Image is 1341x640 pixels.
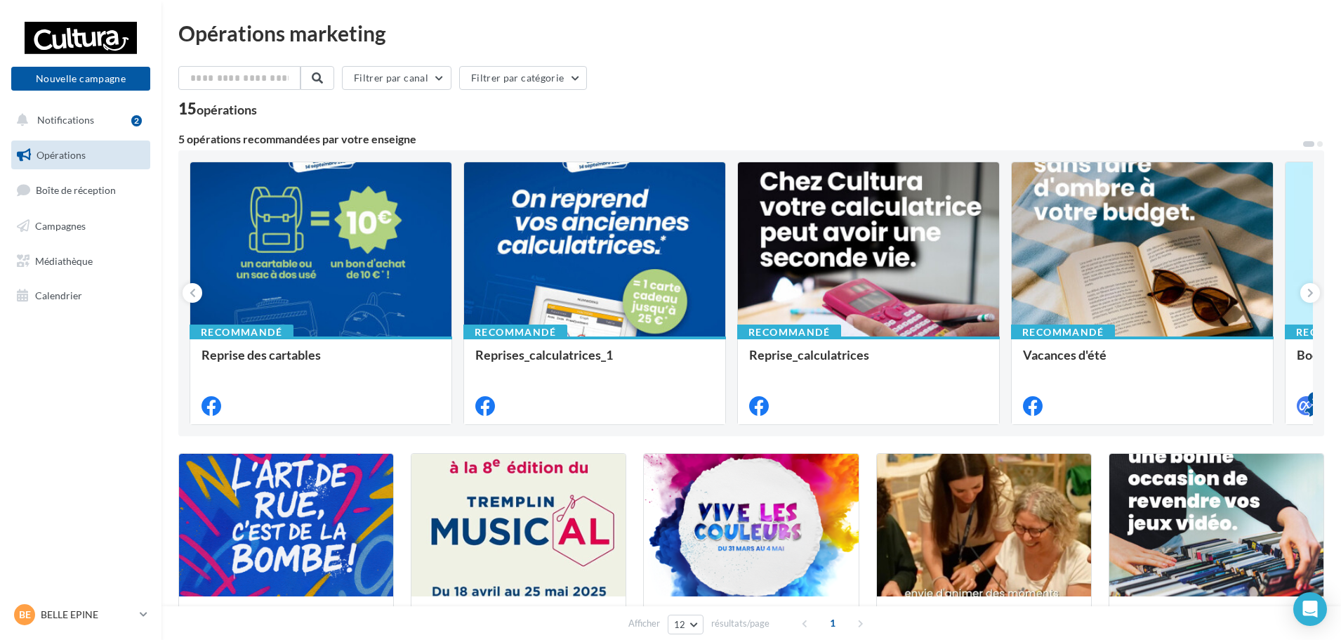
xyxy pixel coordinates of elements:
[711,617,769,630] span: résultats/page
[19,608,31,622] span: BE
[1308,392,1321,405] div: 4
[8,105,147,135] button: Notifications 2
[11,67,150,91] button: Nouvelle campagne
[197,103,257,116] div: opérations
[202,348,440,376] div: Reprise des cartables
[1293,592,1327,626] div: Open Intercom Messenger
[821,612,844,634] span: 1
[8,141,153,170] a: Opérations
[737,325,841,340] div: Recommandé
[35,254,93,266] span: Médiathèque
[11,601,150,628] a: BE BELLE EPINE
[668,615,703,634] button: 12
[8,247,153,276] a: Médiathèque
[131,115,142,126] div: 2
[1023,348,1262,376] div: Vacances d'été
[1011,325,1115,340] div: Recommandé
[178,101,257,117] div: 15
[37,114,94,126] span: Notifications
[749,348,988,376] div: Reprise_calculatrices
[37,149,86,161] span: Opérations
[8,175,153,205] a: Boîte de réception
[674,619,686,630] span: 12
[8,281,153,311] a: Calendrier
[8,211,153,241] a: Campagnes
[459,66,587,90] button: Filtrer par catégorie
[190,325,293,340] div: Recommandé
[35,220,86,232] span: Campagnes
[342,66,451,90] button: Filtrer par canal
[36,184,116,196] span: Boîte de réception
[178,133,1302,145] div: 5 opérations recommandées par votre enseigne
[475,348,714,376] div: Reprises_calculatrices_1
[628,617,660,630] span: Afficher
[463,325,567,340] div: Recommandé
[35,289,82,301] span: Calendrier
[178,22,1324,44] div: Opérations marketing
[41,608,134,622] p: BELLE EPINE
